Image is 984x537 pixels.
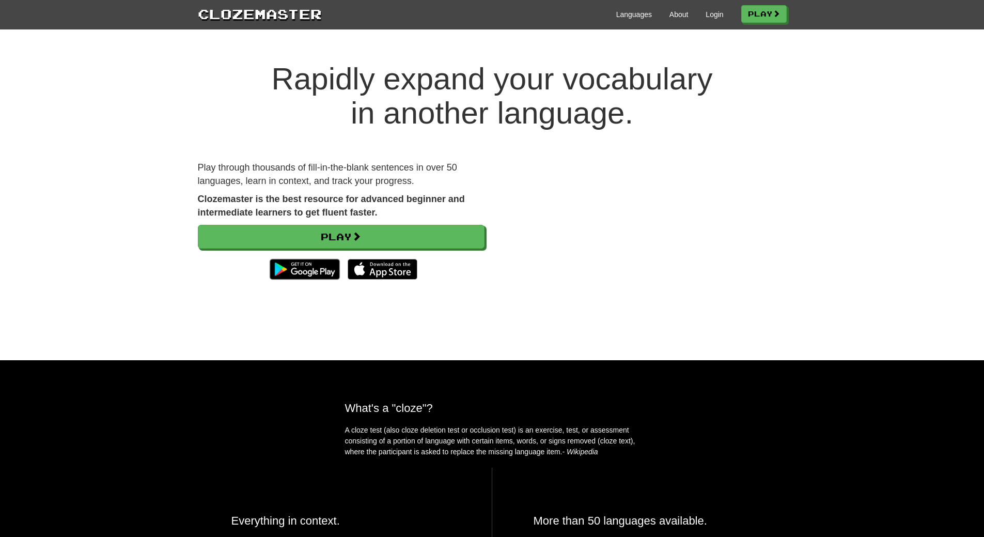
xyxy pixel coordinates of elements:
h2: More than 50 languages available. [534,514,753,527]
a: About [669,9,689,20]
h2: Everything in context. [231,514,450,527]
a: Play [741,5,787,23]
img: Get it on Google Play [264,254,345,285]
img: Download_on_the_App_Store_Badge_US-UK_135x40-25178aeef6eb6b83b96f5f2d004eda3bffbb37122de64afbaef7... [348,259,417,280]
a: Clozemaster [198,4,322,23]
h2: What's a "cloze"? [345,402,639,415]
strong: Clozemaster is the best resource for advanced beginner and intermediate learners to get fluent fa... [198,194,465,218]
a: Login [706,9,723,20]
a: Play [198,225,485,249]
p: Play through thousands of fill-in-the-blank sentences in over 50 languages, learn in context, and... [198,161,485,188]
a: Languages [616,9,652,20]
em: - Wikipedia [563,448,598,456]
p: A cloze test (also cloze deletion test or occlusion test) is an exercise, test, or assessment con... [345,425,639,457]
